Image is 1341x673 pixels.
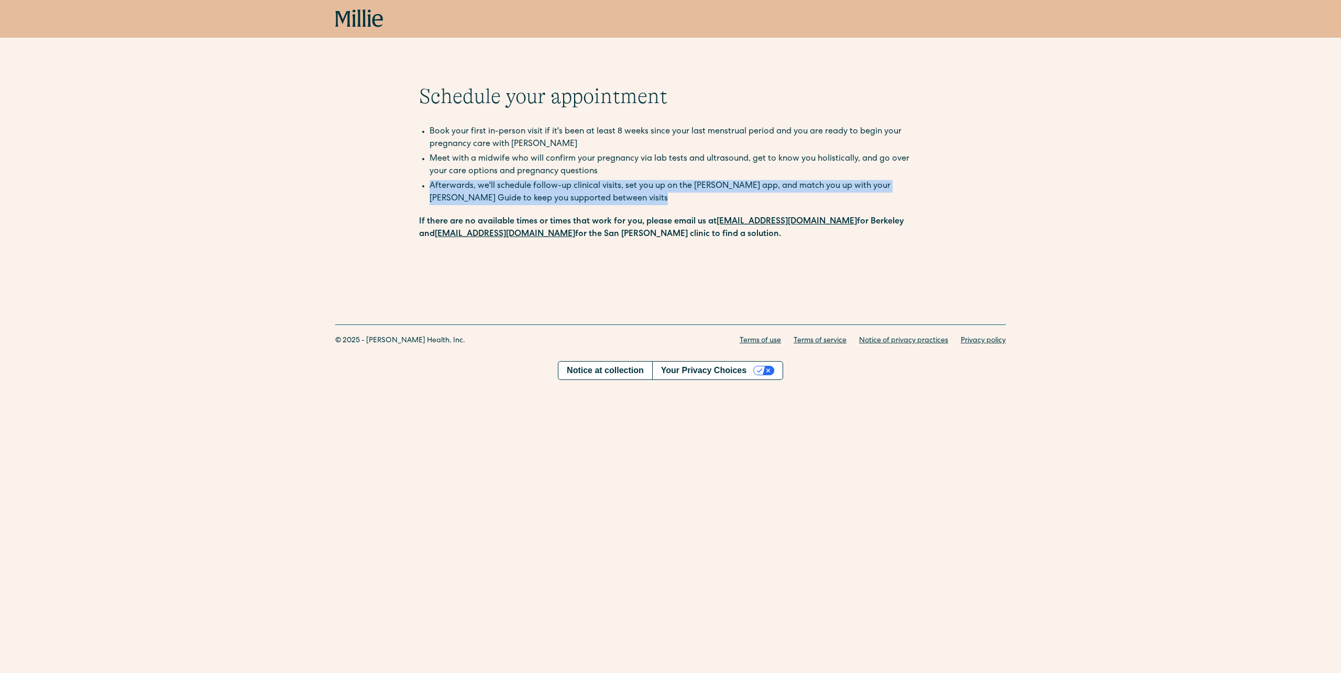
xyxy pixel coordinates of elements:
a: Terms of service [794,335,847,346]
a: Notice of privacy practices [859,335,948,346]
li: Afterwards, we'll schedule follow-up clinical visits, set you up on the [PERSON_NAME] app, and ma... [430,180,922,205]
a: home [335,9,383,28]
li: Book your first in-person visit if it's been at least 8 weeks since your last menstrual period an... [430,126,922,151]
a: [EMAIL_ADDRESS][DOMAIN_NAME] [717,218,857,226]
li: Meet with a midwife who will confirm your pregnancy via lab tests and ultrasound, get to know you... [430,153,922,178]
div: © 2025 - [PERSON_NAME] Health, Inc. [335,335,465,346]
a: [EMAIL_ADDRESS][DOMAIN_NAME] [435,230,575,239]
strong: for the San [PERSON_NAME] clinic to find a solution. [575,230,781,239]
a: Notice at collection [558,362,652,379]
strong: If there are no available times or times that work for you, please email us at [419,218,717,226]
h1: Schedule your appointment [419,84,922,109]
a: Privacy policy [961,335,1006,346]
a: Terms of use [740,335,781,346]
button: Your Privacy Choices [652,362,783,379]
